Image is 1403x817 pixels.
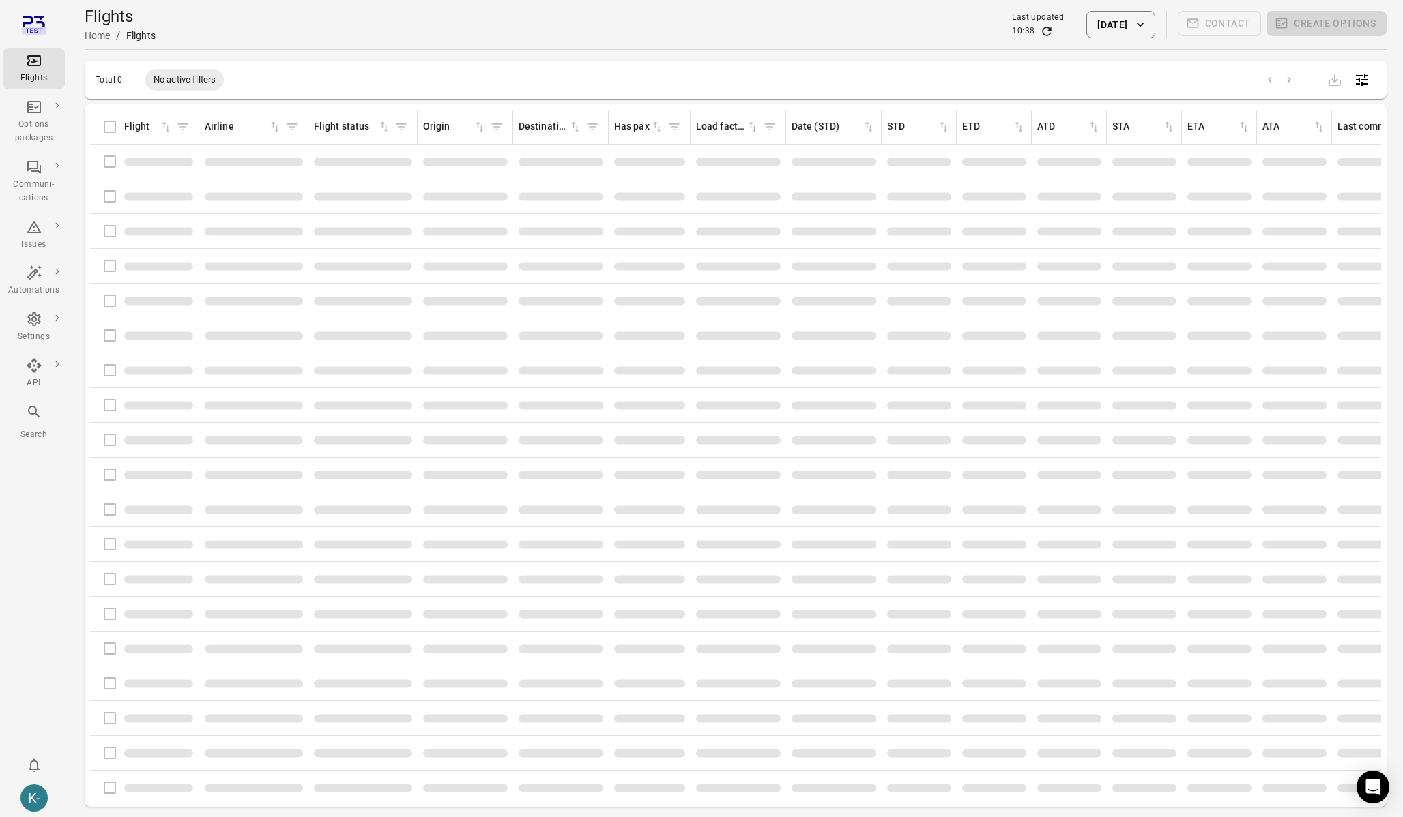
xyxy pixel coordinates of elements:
[96,75,123,85] div: Total 0
[3,353,65,394] a: API
[760,117,780,137] span: Filter by load factor
[8,284,59,297] div: Automations
[1112,119,1176,134] div: Sort by STA in ascending order
[3,400,65,445] button: Search
[1267,11,1387,38] span: Please make a selection to create an option package
[664,117,684,137] span: Filter by has pax
[1037,119,1101,134] div: Sort by ATD in ascending order
[1012,11,1064,25] div: Last updated
[887,119,951,134] div: Sort by STD in ascending order
[20,784,48,812] div: K-
[15,779,53,817] button: Kristinn - avilabs
[1040,25,1054,38] button: Refresh data
[8,72,59,85] div: Flights
[126,29,156,42] div: Flights
[85,5,156,27] h1: Flights
[792,119,876,134] div: Sort by date (STD) in ascending order
[124,119,173,134] div: Sort by flight in ascending order
[8,376,59,390] div: API
[962,119,1026,134] div: Sort by ETD in ascending order
[8,428,59,442] div: Search
[391,117,411,137] span: Filter by flight status
[1260,71,1299,89] nav: pagination navigation
[85,27,156,44] nav: Breadcrumbs
[3,48,65,89] a: Flights
[85,30,111,41] a: Home
[1321,72,1348,85] span: Please make a selection to export
[696,119,760,134] div: Sort by load factor in ascending order
[1357,771,1389,803] div: Open Intercom Messenger
[314,119,391,134] div: Sort by flight status in ascending order
[1178,11,1262,38] span: Please make a selection to create communications
[1348,66,1376,93] button: Open table configuration
[1187,119,1251,134] div: Sort by ETA in ascending order
[1262,119,1326,134] div: Sort by ATA in ascending order
[8,238,59,252] div: Issues
[3,307,65,348] a: Settings
[1012,25,1035,38] div: 10:38
[145,73,225,87] span: No active filters
[20,752,48,779] button: Notifications
[519,119,582,134] div: Sort by destination in ascending order
[282,117,302,137] span: Filter by airline
[8,118,59,145] div: Options packages
[487,117,507,137] span: Filter by origin
[116,27,121,44] li: /
[1086,11,1155,38] button: [DATE]
[3,155,65,209] a: Communi-cations
[614,119,664,134] div: Sort by has pax in ascending order
[8,330,59,344] div: Settings
[8,178,59,205] div: Communi-cations
[3,215,65,256] a: Issues
[205,119,282,134] div: Sort by airline in ascending order
[582,117,603,137] span: Filter by destination
[423,119,487,134] div: Sort by origin in ascending order
[173,117,193,137] span: Filter by flight
[3,95,65,149] a: Options packages
[3,261,65,301] a: Automations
